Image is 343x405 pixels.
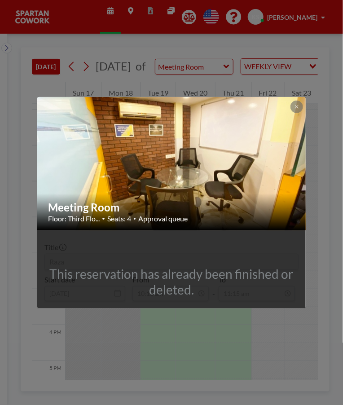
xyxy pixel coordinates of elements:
[48,214,100,223] span: Floor: Third Flo...
[133,216,136,221] span: •
[138,214,188,223] span: Approval queue
[102,215,105,222] span: •
[107,214,131,223] span: Seats: 4
[37,266,306,298] div: This reservation has already been finished or deleted.
[48,201,296,214] h2: Meeting Room
[37,62,307,264] img: 537.jpg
